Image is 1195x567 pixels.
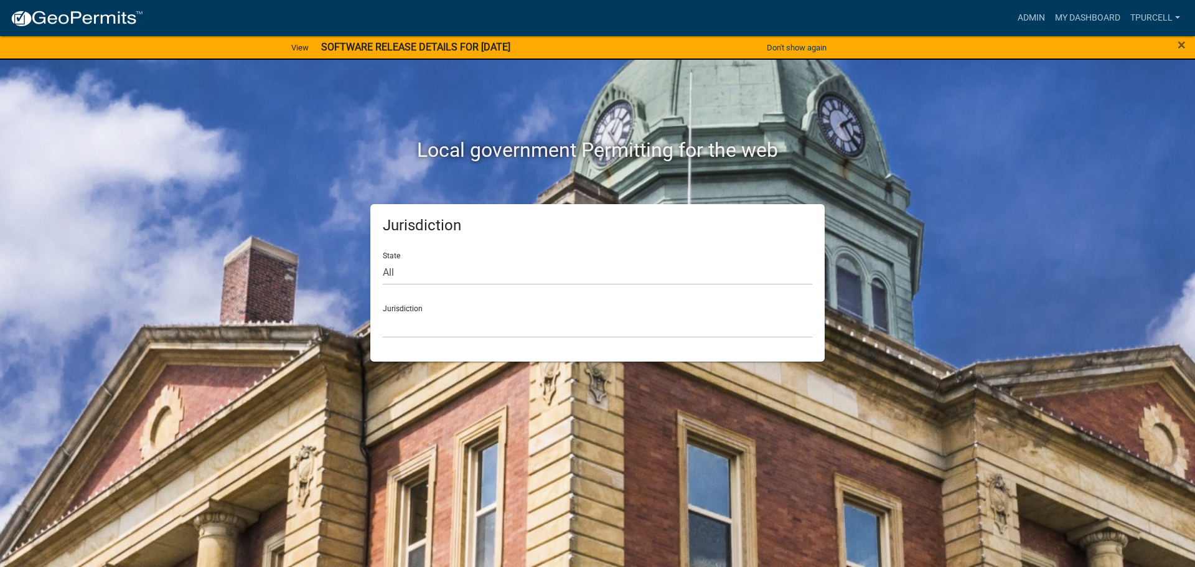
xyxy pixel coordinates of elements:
a: View [286,37,314,58]
h2: Local government Permitting for the web [252,138,943,162]
span: × [1178,36,1186,54]
h5: Jurisdiction [383,217,812,235]
a: My Dashboard [1050,6,1125,30]
a: Tpurcell [1125,6,1185,30]
button: Don't show again [762,37,832,58]
strong: SOFTWARE RELEASE DETAILS FOR [DATE] [321,41,510,53]
a: Admin [1013,6,1050,30]
button: Close [1178,37,1186,52]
